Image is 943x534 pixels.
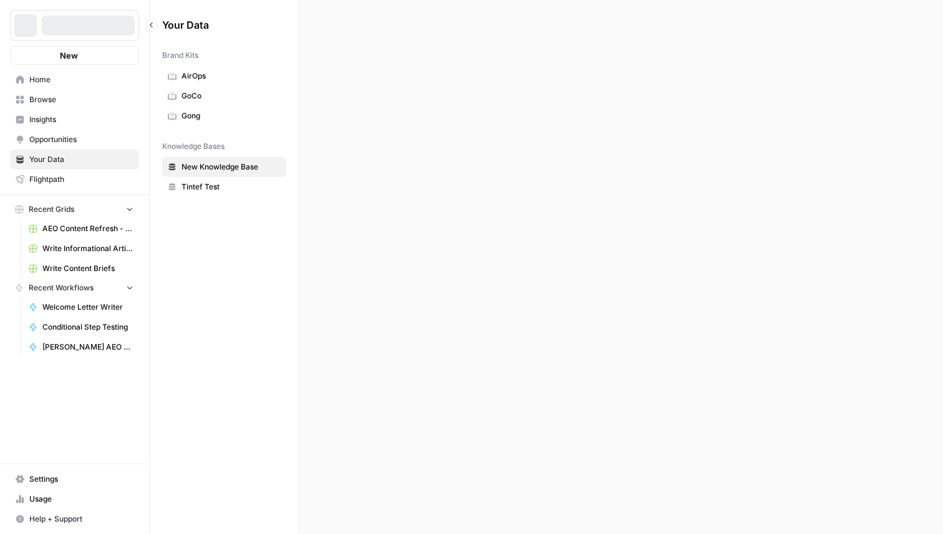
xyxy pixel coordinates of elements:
span: Recent Grids [29,204,74,215]
span: Brand Kits [162,50,198,61]
span: Write Informational Article [42,243,133,254]
span: Tintef Test [181,181,281,193]
button: New [10,46,139,65]
button: Help + Support [10,509,139,529]
span: Gong [181,110,281,122]
a: Browse [10,90,139,110]
a: Tintef Test [162,177,286,197]
span: AEO Content Refresh - Testing [42,223,133,234]
button: Recent Workflows [10,279,139,297]
a: Flightpath [10,169,139,189]
a: AEO Content Refresh - Testing [23,219,139,239]
span: Write Content Briefs [42,263,133,274]
a: Usage [10,489,139,509]
span: Opportunities [29,134,133,145]
span: Home [29,74,133,85]
span: Usage [29,493,133,505]
a: Home [10,70,139,90]
span: Your Data [162,17,271,32]
a: Write Content Briefs [23,259,139,279]
span: Browse [29,94,133,105]
a: Insights [10,110,139,130]
span: New Knowledge Base [181,161,281,173]
a: AirOps [162,66,286,86]
span: New [60,49,78,62]
span: Settings [29,474,133,485]
a: Settings [10,469,139,489]
span: Help + Support [29,513,133,525]
button: Recent Grids [10,200,139,219]
span: Knowledge Bases [162,141,225,152]
a: Opportunities [10,130,139,150]
a: Your Data [10,150,139,169]
span: Flightpath [29,174,133,185]
span: Insights [29,114,133,125]
span: [PERSON_NAME] AEO Refresh v1 [42,341,133,353]
span: AirOps [181,70,281,82]
a: Gong [162,106,286,126]
span: Conditional Step Testing [42,322,133,333]
span: Recent Workflows [29,282,94,293]
a: Welcome Letter Writer [23,297,139,317]
span: GoCo [181,90,281,102]
a: [PERSON_NAME] AEO Refresh v1 [23,337,139,357]
span: Your Data [29,154,133,165]
span: Welcome Letter Writer [42,302,133,313]
a: GoCo [162,86,286,106]
a: Write Informational Article [23,239,139,259]
a: Conditional Step Testing [23,317,139,337]
a: New Knowledge Base [162,157,286,177]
